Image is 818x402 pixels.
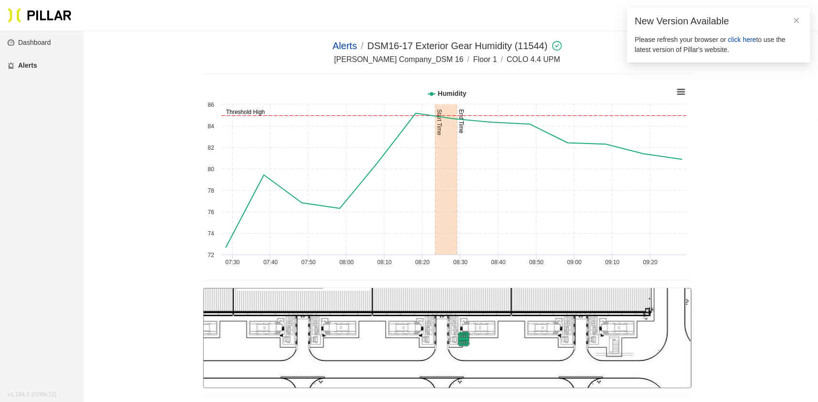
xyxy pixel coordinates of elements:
[207,102,214,108] text: 86
[8,62,37,69] a: alertAlerts
[367,41,562,51] span: (11544)
[207,144,214,151] text: 82
[263,259,278,266] text: 07:40
[453,259,467,266] text: 08:30
[567,259,581,266] text: 09:00
[415,259,429,266] text: 08:20
[207,166,214,173] text: 80
[332,41,357,51] a: Alerts
[458,109,465,134] tspan: End Time
[550,41,562,51] span: check-circle
[491,259,506,266] text: 08:40
[207,123,214,130] text: 84
[501,55,503,63] span: /
[643,259,657,266] text: 09:20
[301,259,315,266] text: 07:50
[728,36,756,43] span: click here
[334,55,464,63] span: [PERSON_NAME] Company_DSM 16
[207,209,214,216] text: 76
[377,259,392,266] text: 08:10
[8,8,72,23] img: Pillar Technologies
[225,259,239,266] text: 07:30
[438,90,466,97] tspan: Humidity
[8,39,51,46] a: dashboardDashboard
[635,15,803,27] div: New Version Available
[635,35,803,55] p: Please refresh your browser or to use the latest version of Pillar's website.
[339,259,353,266] text: 08:00
[447,331,480,347] img: Marker
[473,55,497,63] span: Floor 1
[529,259,543,266] text: 08:50
[467,55,469,63] span: /
[207,252,214,258] text: 72
[605,259,619,266] text: 09:10
[367,41,512,51] span: DSM16-17 Exterior Gear Humidity
[207,230,214,237] text: 74
[793,17,800,24] span: close
[226,109,265,115] tspan: Threshold High
[361,41,364,51] span: /
[207,187,214,194] text: 78
[507,55,560,63] span: COLO 4.4 UPM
